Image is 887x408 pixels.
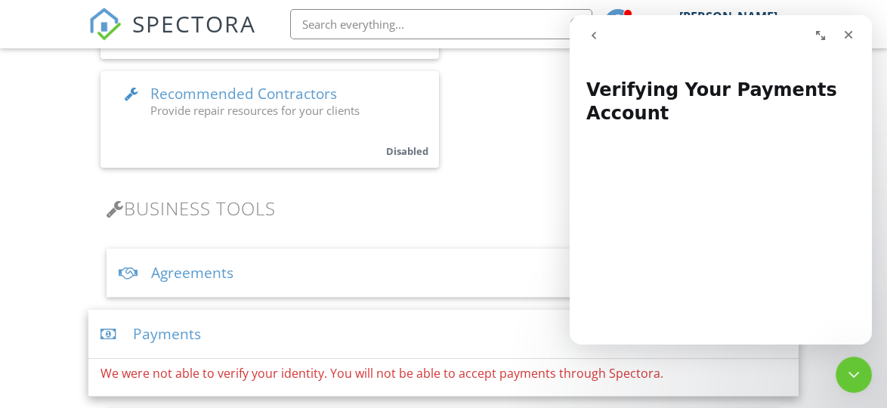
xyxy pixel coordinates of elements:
[100,71,439,168] a: Recommended Contractors Provide repair resources for your clients Disabled
[386,144,428,158] small: Disabled
[570,15,872,345] iframe: Intercom live chat
[132,8,256,39] span: SPECTORA
[88,20,256,52] a: SPECTORA
[679,9,777,24] div: [PERSON_NAME]
[88,8,122,41] img: The Best Home Inspection Software - Spectora
[290,9,592,39] input: Search everything...
[150,103,360,118] span: Provide repair resources for your clients
[88,310,798,359] div: Payments
[150,84,337,104] span: Recommended Contractors
[107,198,780,218] h3: Business Tools
[386,36,428,49] small: Disabled
[107,249,780,298] div: Agreements
[100,365,786,382] p: We were not able to verify your identity. You will not be able to accept payments through Spectora.
[836,357,872,393] iframe: Intercom live chat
